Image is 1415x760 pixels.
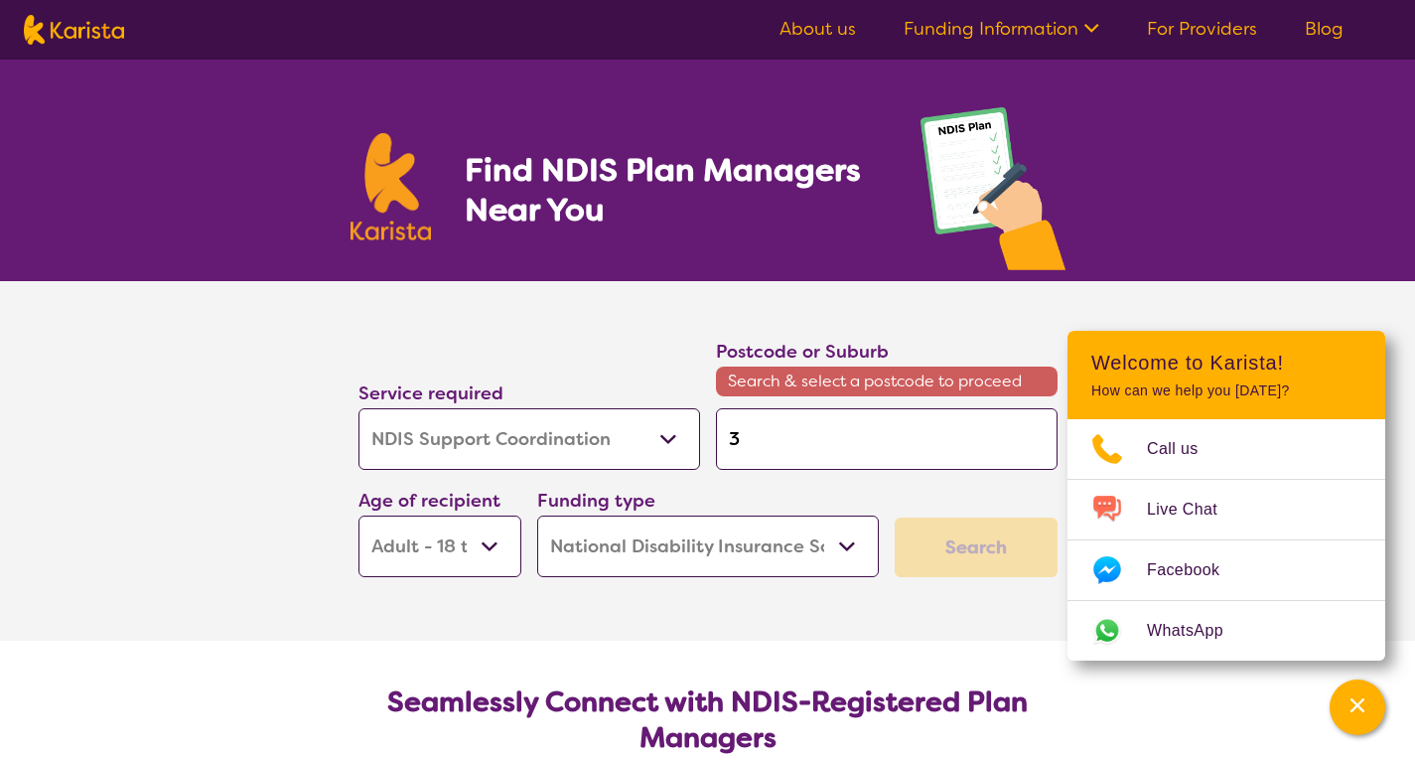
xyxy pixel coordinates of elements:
[1147,555,1243,585] span: Facebook
[1091,382,1361,399] p: How can we help you [DATE]?
[1067,331,1385,661] div: Channel Menu
[1091,351,1361,375] h2: Welcome to Karista!
[1330,680,1385,735] button: Channel Menu
[716,340,889,364] label: Postcode or Suburb
[24,15,124,45] img: Karista logo
[1147,616,1247,646] span: WhatsApp
[920,107,1065,281] img: plan-management
[1147,434,1222,464] span: Call us
[358,381,503,405] label: Service required
[351,133,432,240] img: Karista logo
[716,408,1058,470] input: Type
[779,17,856,41] a: About us
[904,17,1099,41] a: Funding Information
[374,684,1042,756] h2: Seamlessly Connect with NDIS-Registered Plan Managers
[1067,419,1385,661] ul: Choose channel
[537,489,655,513] label: Funding type
[1067,601,1385,661] a: Web link opens in a new tab.
[1305,17,1344,41] a: Blog
[1147,17,1257,41] a: For Providers
[465,150,880,229] h1: Find NDIS Plan Managers Near You
[716,367,1058,396] span: Search & select a postcode to proceed
[1147,495,1241,525] span: Live Chat
[358,489,500,513] label: Age of recipient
